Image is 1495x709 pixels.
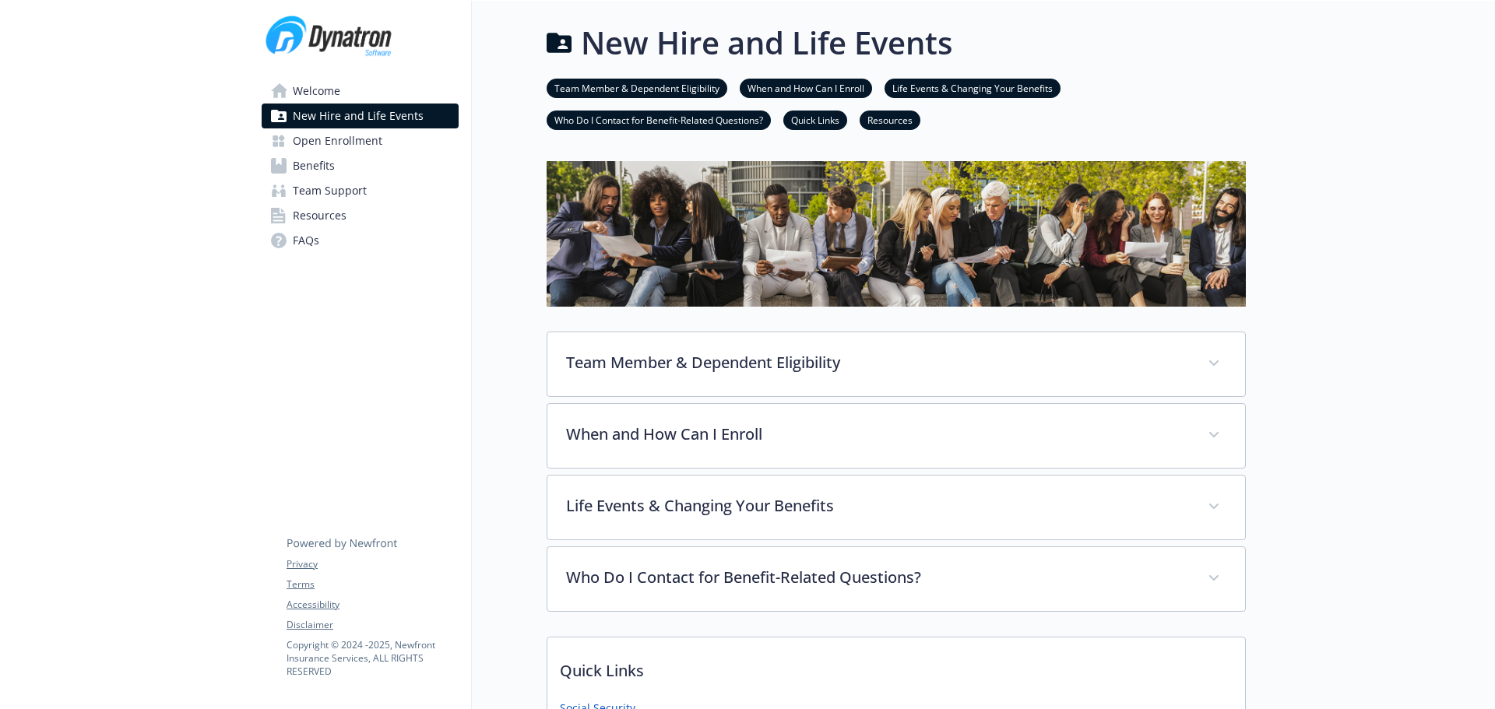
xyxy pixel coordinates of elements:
span: FAQs [293,228,319,253]
div: Team Member & Dependent Eligibility [547,332,1245,396]
a: Open Enrollment [262,128,459,153]
span: Resources [293,203,346,228]
a: Welcome [262,79,459,104]
a: Team Member & Dependent Eligibility [547,80,727,95]
p: Team Member & Dependent Eligibility [566,351,1189,374]
a: Resources [262,203,459,228]
div: Life Events & Changing Your Benefits [547,476,1245,539]
p: Life Events & Changing Your Benefits [566,494,1189,518]
p: Copyright © 2024 - 2025 , Newfront Insurance Services, ALL RIGHTS RESERVED [287,638,458,678]
span: Open Enrollment [293,128,382,153]
img: new hire page banner [547,161,1246,307]
p: Quick Links [547,637,1245,695]
div: Who Do I Contact for Benefit-Related Questions? [547,547,1245,611]
a: Privacy [287,557,458,571]
a: Benefits [262,153,459,178]
a: Life Events & Changing Your Benefits [885,80,1061,95]
span: Benefits [293,153,335,178]
a: When and How Can I Enroll [740,80,872,95]
a: Accessibility [287,598,458,612]
span: Welcome [293,79,340,104]
a: Who Do I Contact for Benefit-Related Questions? [547,112,771,127]
a: Resources [860,112,920,127]
p: When and How Can I Enroll [566,423,1189,446]
a: Disclaimer [287,618,458,632]
a: FAQs [262,228,459,253]
p: Who Do I Contact for Benefit-Related Questions? [566,566,1189,589]
span: Team Support [293,178,367,203]
a: Quick Links [783,112,847,127]
a: Terms [287,577,458,591]
a: Team Support [262,178,459,203]
span: New Hire and Life Events [293,104,424,128]
div: When and How Can I Enroll [547,404,1245,468]
h1: New Hire and Life Events [581,19,952,66]
a: New Hire and Life Events [262,104,459,128]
